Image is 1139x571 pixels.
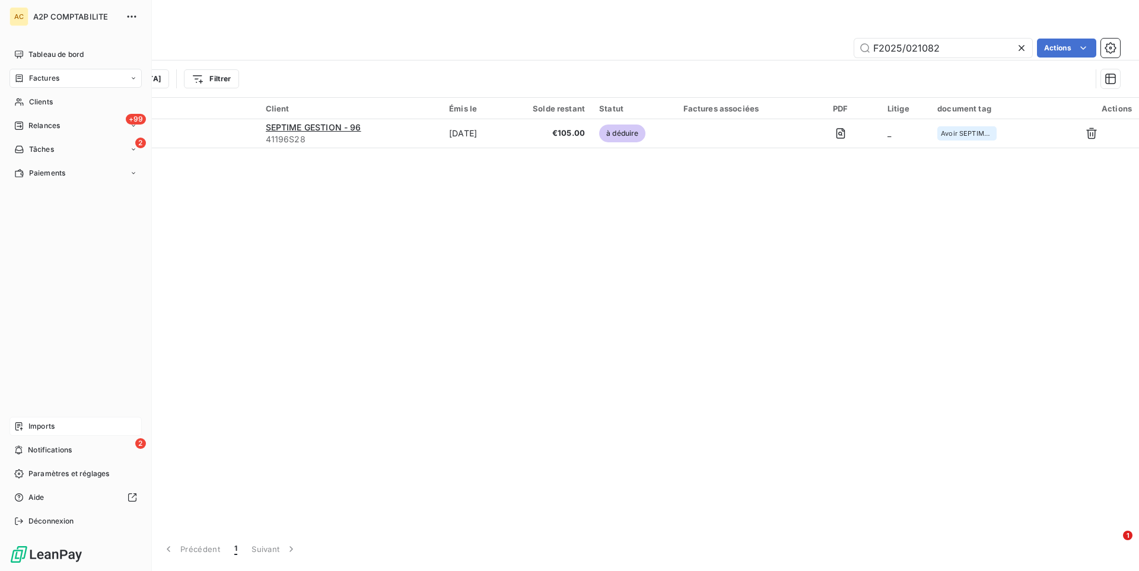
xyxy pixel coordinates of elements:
div: Émis le [449,104,493,113]
div: Statut [599,104,669,113]
span: 1 [1123,531,1132,540]
span: 1 [234,543,237,555]
span: Avoir SEPTIME GESTION [941,130,993,137]
button: 1 [227,537,244,562]
span: _ [887,128,891,138]
button: Précédent [155,537,227,562]
span: SEPTIME GESTION - 96 [266,122,361,132]
button: Suivant [244,537,304,562]
span: 2 [135,438,146,449]
span: A2P COMPTABILITE [33,12,119,21]
span: Tâches [29,144,54,155]
div: Actions [1051,104,1132,113]
span: +99 [126,114,146,125]
span: Paiements [29,168,65,178]
span: 41196S28 [266,133,435,145]
span: à déduire [599,125,645,142]
span: Factures [29,73,59,84]
iframe: Intercom live chat [1099,531,1127,559]
div: Solde restant [507,104,585,113]
span: Clients [29,97,53,107]
span: Paramètres et réglages [28,468,109,479]
span: €105.00 [507,127,585,139]
td: [DATE] [442,119,500,148]
a: Aide [9,488,142,507]
span: Imports [28,421,55,432]
div: AC [9,7,28,26]
div: Factures associées [683,104,794,113]
span: Tableau de bord [28,49,84,60]
span: Relances [28,120,60,131]
button: Actions [1037,39,1096,58]
div: document tag [937,104,1037,113]
button: Filtrer [184,69,238,88]
span: Aide [28,492,44,503]
input: Rechercher [854,39,1032,58]
div: Client [266,104,435,113]
span: Notifications [28,445,72,455]
div: PDF [807,104,873,113]
span: 2 [135,138,146,148]
span: Déconnexion [28,516,74,527]
div: Litige [887,104,923,113]
img: Logo LeanPay [9,545,83,564]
